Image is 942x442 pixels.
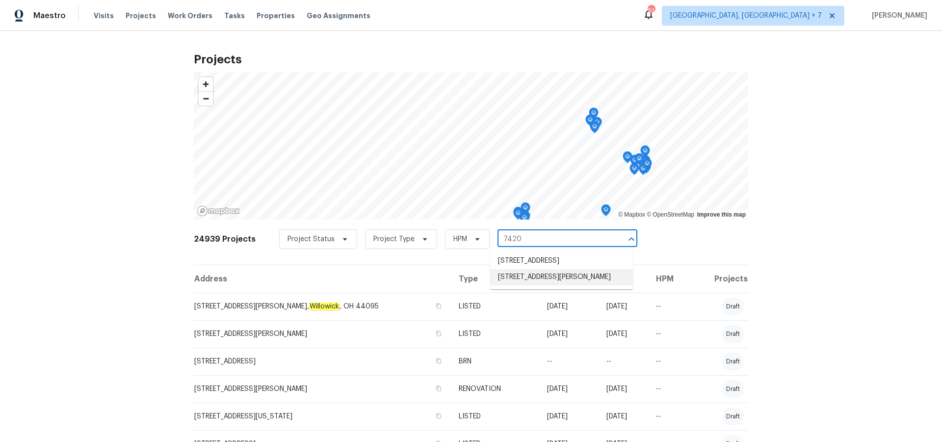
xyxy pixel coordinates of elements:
div: draft [722,298,744,315]
td: -- [648,293,688,320]
li: [STREET_ADDRESS] [490,253,633,269]
div: 51 [648,6,654,16]
span: [PERSON_NAME] [868,11,927,21]
h2: 24939 Projects [194,234,256,244]
td: -- [599,348,648,375]
a: Mapbox homepage [197,205,240,217]
td: [DATE] [599,320,648,348]
td: -- [648,403,688,430]
div: draft [722,325,744,343]
td: [STREET_ADDRESS][US_STATE] [194,403,451,430]
div: Map marker [513,207,523,222]
div: Map marker [520,212,529,227]
button: Copy Address [434,412,443,420]
div: Map marker [641,155,651,170]
div: Map marker [521,202,530,218]
div: Map marker [513,208,523,223]
div: Map marker [640,145,650,161]
td: [DATE] [539,320,599,348]
div: Map marker [638,163,648,178]
div: Map marker [585,114,595,130]
div: Map marker [520,210,529,225]
span: Maestro [33,11,66,21]
button: Copy Address [434,329,443,338]
td: [DATE] [599,375,648,403]
div: draft [722,408,744,425]
td: [DATE] [599,293,648,320]
span: Visits [94,11,114,21]
td: [DATE] [539,375,599,403]
button: Copy Address [434,384,443,393]
td: BRN [451,348,539,375]
div: Map marker [623,151,632,166]
em: Willowick [309,303,340,310]
a: OpenStreetMap [647,211,694,218]
button: Zoom out [199,91,213,106]
a: Improve this map [697,211,746,218]
div: Map marker [634,153,644,168]
th: Projects [688,265,748,293]
th: HPM [648,265,688,293]
td: [STREET_ADDRESS][PERSON_NAME] [194,375,451,403]
td: [STREET_ADDRESS][PERSON_NAME] [194,320,451,348]
td: LISTED [451,293,539,320]
span: Zoom out [199,92,213,106]
th: Address [194,265,451,293]
span: HPM [453,234,467,244]
div: Map marker [642,158,652,173]
td: LISTED [451,320,539,348]
div: Map marker [589,108,599,123]
button: Close [625,232,638,246]
a: Mapbox [618,211,645,218]
td: -- [648,348,688,375]
span: Work Orders [168,11,212,21]
div: Map marker [527,220,537,235]
td: -- [539,348,599,375]
span: Tasks [224,12,245,19]
td: RENOVATION [451,375,539,403]
span: Properties [257,11,295,21]
div: Map marker [601,204,611,220]
td: [STREET_ADDRESS][PERSON_NAME], , OH 44095 [194,293,451,320]
input: Search projects [497,232,610,247]
td: [DATE] [539,403,599,430]
th: Type [451,265,539,293]
div: draft [722,380,744,398]
td: [DATE] [599,403,648,430]
span: [GEOGRAPHIC_DATA], [GEOGRAPHIC_DATA] + 7 [670,11,822,21]
td: LISTED [451,403,539,430]
td: [DATE] [539,293,599,320]
h2: Projects [194,55,748,64]
button: Copy Address [434,357,443,365]
div: Map marker [629,163,639,178]
td: [STREET_ADDRESS] [194,348,451,375]
button: Copy Address [434,302,443,310]
td: -- [648,375,688,403]
span: Project Type [373,234,415,244]
span: Geo Assignments [307,11,370,21]
td: -- [648,320,688,348]
canvas: Map [194,72,748,220]
li: [STREET_ADDRESS][PERSON_NAME] [490,269,633,285]
div: draft [722,353,744,370]
span: Projects [126,11,156,21]
span: Project Status [288,234,335,244]
button: Zoom in [199,77,213,91]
